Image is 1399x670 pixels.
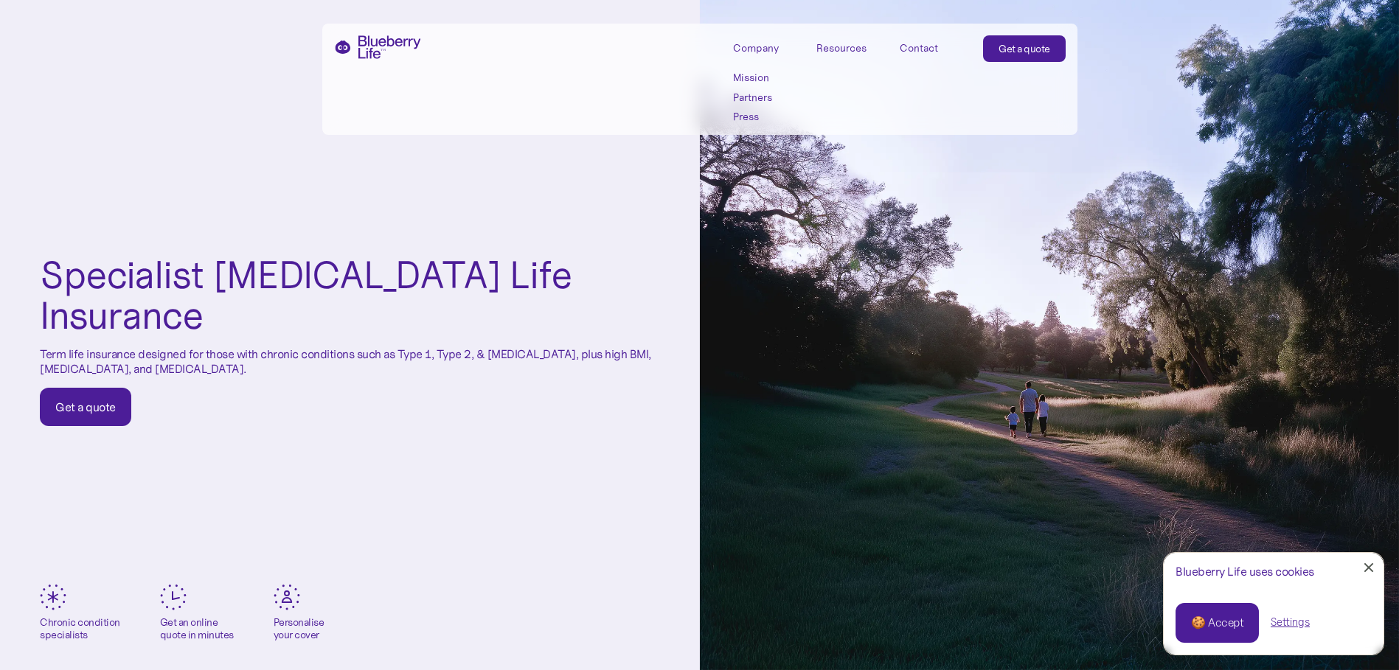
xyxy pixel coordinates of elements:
div: Get an online quote in minutes [160,616,234,641]
a: Partners [733,91,799,104]
nav: Company [733,71,799,123]
p: Term life insurance designed for those with chronic conditions such as Type 1, Type 2, & [MEDICAL... [40,347,660,375]
div: Company [733,42,779,55]
div: 🍪 Accept [1191,615,1243,631]
div: Personalise your cover [274,616,324,641]
a: Close Cookie Popup [1354,553,1384,582]
div: Resources [816,42,867,55]
div: Get a quote [55,399,116,414]
div: Company [733,35,799,60]
a: home [334,35,421,59]
a: Get a quote [983,35,1066,62]
h1: Specialist [MEDICAL_DATA] Life Insurance [40,255,660,335]
div: Contact [900,42,938,55]
div: Chronic condition specialists [40,616,120,641]
a: Get a quote [40,388,131,426]
a: Settings [1271,615,1310,630]
a: Mission [733,71,799,84]
div: Get a quote [999,41,1050,56]
div: Blueberry Life uses cookies [1176,565,1372,579]
a: 🍪 Accept [1176,603,1259,643]
a: Contact [900,35,966,60]
a: Press [733,111,799,123]
div: Resources [816,35,883,60]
